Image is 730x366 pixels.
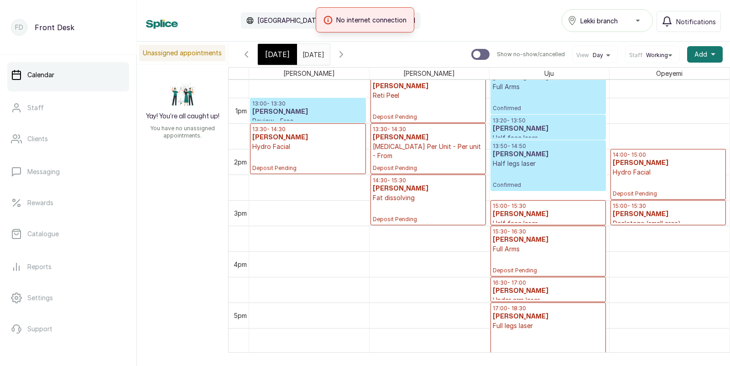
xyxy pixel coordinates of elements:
p: Deposit Pending [373,202,484,223]
p: Half legs laser [493,159,604,168]
p: Messaging [27,167,60,176]
p: Under arm laser [493,296,604,305]
span: Uju [542,68,556,79]
p: Fat dissolving [373,193,484,202]
span: Opeyemi [654,68,684,79]
a: Staff [7,95,129,121]
p: 14:30 - 15:30 [373,177,484,184]
p: Half face laser [493,133,604,143]
p: Deposit Pending [373,160,484,172]
p: 13:00 - 13:30 [252,100,364,107]
p: Full Arms [493,244,604,254]
div: [DATE] [258,44,297,65]
h3: [PERSON_NAME] [493,150,604,159]
a: Clients [7,126,129,152]
h3: [PERSON_NAME] [373,133,484,142]
a: Support [7,316,129,342]
h3: [PERSON_NAME] [493,312,604,321]
a: Catalogue [7,221,129,247]
p: [MEDICAL_DATA] Per Unit - Per unit - From [373,142,484,160]
h3: [PERSON_NAME] [493,124,604,133]
p: 13:50 - 14:50 [493,143,604,150]
p: 13:30 - 14:30 [373,126,484,133]
h3: [PERSON_NAME] [493,235,604,244]
div: 2pm [232,157,249,167]
p: Confirmed [493,91,604,112]
div: 1pm [234,106,249,116]
span: [DATE] [265,49,290,60]
p: Deposit Pending [373,100,484,121]
p: Reti Peel [373,91,484,100]
span: [PERSON_NAME] [401,68,457,79]
span: No internet connection [336,15,407,25]
p: Rewards [27,198,53,207]
p: 16:30 - 17:00 [493,279,604,286]
p: 14:00 - 15:00 [613,151,724,159]
p: 15:00 - 15:30 [493,202,604,210]
h3: [PERSON_NAME] [613,159,724,168]
p: Deposit Pending [493,254,604,274]
p: Catalogue [27,229,59,239]
a: Settings [7,285,129,311]
div: 5pm [232,311,249,320]
span: View [576,52,589,59]
div: 4pm [232,260,249,269]
p: You have no unassigned appointments. [142,125,223,139]
p: Full legs laser [493,321,604,330]
h3: [PERSON_NAME] [613,210,724,219]
a: Calendar [7,62,129,88]
button: Add [687,46,723,63]
p: Declotage (small area) [613,219,724,228]
a: Rewards [7,190,129,216]
p: Half face laser [493,219,604,228]
p: 15:30 - 16:30 [493,228,604,235]
p: Deposit Pending [252,151,364,172]
h3: [PERSON_NAME] [373,82,484,91]
p: Review - Free [252,117,364,126]
p: Reports [27,262,52,271]
a: Messaging [7,159,129,185]
p: Full Arms [493,82,604,91]
p: Calendar [27,70,54,80]
span: [PERSON_NAME] [282,68,337,79]
span: Add [694,50,707,59]
p: 13:30 - 14:30 [252,126,364,133]
button: ViewDay [576,52,614,59]
p: 17:00 - 18:30 [493,305,604,312]
p: Show no-show/cancelled [497,51,565,58]
span: Staff [629,52,642,59]
p: Hydro Facial [252,142,364,151]
p: Support [27,324,52,334]
span: Day [593,52,603,59]
p: Clients [27,134,48,143]
button: StaffWorking [629,52,676,59]
p: Unassigned appointments [139,45,225,61]
h3: [PERSON_NAME] [373,184,484,193]
p: Settings [27,293,53,302]
h3: [PERSON_NAME] [252,107,364,117]
p: 15:00 - 15:30 [613,202,724,210]
p: Deposit Pending [613,177,724,197]
p: Hydro Facial [613,168,724,177]
h2: Yay! You’re all caught up! [146,112,219,121]
p: Confirmed [493,168,604,189]
h3: [PERSON_NAME] [252,133,364,142]
h3: [PERSON_NAME] [493,210,604,219]
span: Working [646,52,668,59]
p: Staff [27,103,44,112]
p: 13:20 - 13:50 [493,117,604,124]
div: 3pm [232,208,249,218]
h3: [PERSON_NAME] [493,286,604,296]
a: Reports [7,254,129,280]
